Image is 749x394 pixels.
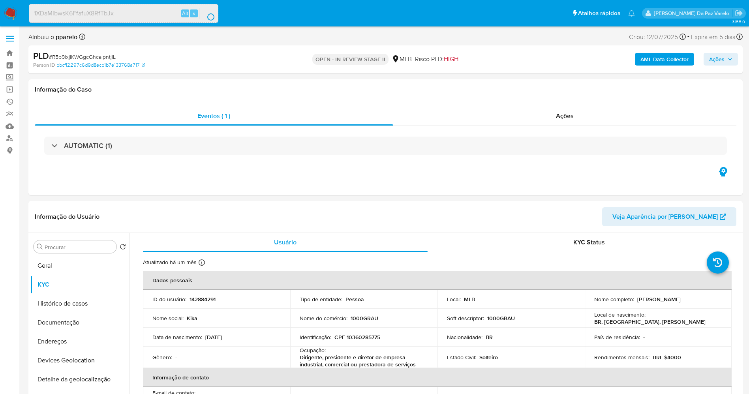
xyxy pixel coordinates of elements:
[447,334,482,341] p: Nacionalidade :
[54,32,77,41] b: pparelo
[33,49,49,62] b: PLD
[334,334,380,341] p: CPF 10360285775
[30,275,129,294] button: KYC
[120,244,126,252] button: Retornar ao pedido padrão
[175,354,177,361] p: -
[415,55,458,64] span: Risco PLD:
[687,32,689,42] span: -
[735,9,743,17] a: Sair
[45,244,113,251] input: Procurar
[30,294,129,313] button: Histórico de casos
[351,315,378,322] p: 1000GRAU
[300,347,326,354] p: Ocupação :
[300,315,347,322] p: Nome do comércio :
[64,141,112,150] h3: AUTOMATIC (1)
[629,32,686,42] div: Criou: 12/07/2025
[486,334,493,341] p: BR
[594,334,640,341] p: País de residência :
[44,137,727,155] div: AUTOMATIC (1)
[704,53,738,66] button: Ações
[447,354,476,361] p: Estado Civil :
[143,271,732,290] th: Dados pessoais
[300,296,342,303] p: Tipo de entidade :
[30,313,129,332] button: Documentação
[30,370,129,389] button: Detalhe da geolocalização
[345,296,364,303] p: Pessoa
[197,111,230,120] span: Eventos ( 1 )
[464,296,475,303] p: MLB
[691,33,735,41] span: Expira em 5 dias
[300,334,331,341] p: Identificação :
[30,332,129,351] button: Endereços
[594,354,650,361] p: Rendimentos mensais :
[556,111,574,120] span: Ações
[300,354,425,368] p: Dirigente, presidente e diretor de empresa industrial, comercial ou prestadora de serviços
[392,55,412,64] div: MLB
[37,244,43,250] button: Procurar
[447,296,461,303] p: Local :
[182,9,188,17] span: Alt
[35,213,99,221] h1: Informação do Usuário
[637,296,681,303] p: [PERSON_NAME]
[205,334,222,341] p: [DATE]
[654,9,732,17] p: patricia.varelo@mercadopago.com.br
[190,296,216,303] p: 142884291
[143,368,732,387] th: Informação de contato
[274,238,297,247] span: Usuário
[612,207,718,226] span: Veja Aparência por [PERSON_NAME]
[29,8,218,19] input: Pesquise usuários ou casos...
[312,54,389,65] p: OPEN - IN REVIEW STAGE II
[573,238,605,247] span: KYC Status
[447,315,484,322] p: Soft descriptor :
[635,53,694,66] button: AML Data Collector
[640,53,689,66] b: AML Data Collector
[594,296,634,303] p: Nome completo :
[152,296,186,303] p: ID do usuário :
[35,86,736,94] h1: Informação do Caso
[594,318,706,325] p: BR, [GEOGRAPHIC_DATA], [PERSON_NAME]
[709,53,725,66] span: Ações
[193,9,195,17] span: s
[643,334,645,341] p: -
[602,207,736,226] button: Veja Aparência por [PERSON_NAME]
[49,53,116,61] span: # R5p9lxjlKWGgcGhcaIpntjlL
[628,10,635,17] a: Notificações
[28,33,77,41] span: Atribuiu o
[152,354,172,361] p: Gênero :
[33,62,55,69] b: Person ID
[30,351,129,370] button: Devices Geolocation
[653,354,681,361] p: BRL $4000
[143,259,197,266] p: Atualizado há um mês
[152,315,184,322] p: Nome social :
[30,256,129,275] button: Geral
[152,334,202,341] p: Data de nascimento :
[444,54,458,64] span: HIGH
[56,62,145,69] a: bbcf12297c6d9d8ecb1b7e133768a717
[487,315,515,322] p: 1000GRAU
[479,354,498,361] p: Solteiro
[199,8,215,19] button: search-icon
[187,315,197,322] p: Kika
[578,9,620,17] span: Atalhos rápidos
[594,311,646,318] p: Local de nascimento :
